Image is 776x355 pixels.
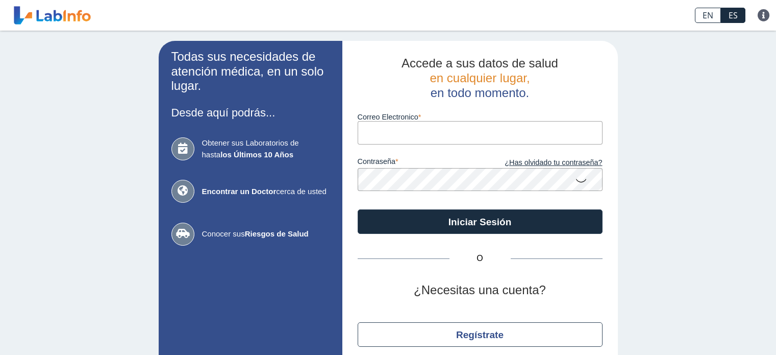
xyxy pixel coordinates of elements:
span: Accede a sus datos de salud [402,56,558,70]
b: Encontrar un Doctor [202,187,277,196]
span: O [449,252,511,265]
h2: Todas sus necesidades de atención médica, en un solo lugar. [171,50,330,93]
span: cerca de usted [202,186,330,198]
h2: ¿Necesitas una cuenta? [358,283,603,298]
label: Correo Electronico [358,113,603,121]
b: los Últimos 10 Años [220,150,293,159]
iframe: Help widget launcher [685,315,765,344]
button: Regístrate [358,322,603,347]
button: Iniciar Sesión [358,209,603,234]
h3: Desde aquí podrás... [171,106,330,119]
span: Conocer sus [202,228,330,240]
span: en todo momento. [431,86,529,100]
a: EN [695,8,721,23]
a: ES [721,8,745,23]
span: Obtener sus Laboratorios de hasta [202,137,330,160]
span: en cualquier lugar, [430,71,530,85]
a: ¿Has olvidado tu contraseña? [480,157,603,169]
label: contraseña [358,157,480,169]
b: Riesgos de Salud [245,229,309,238]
